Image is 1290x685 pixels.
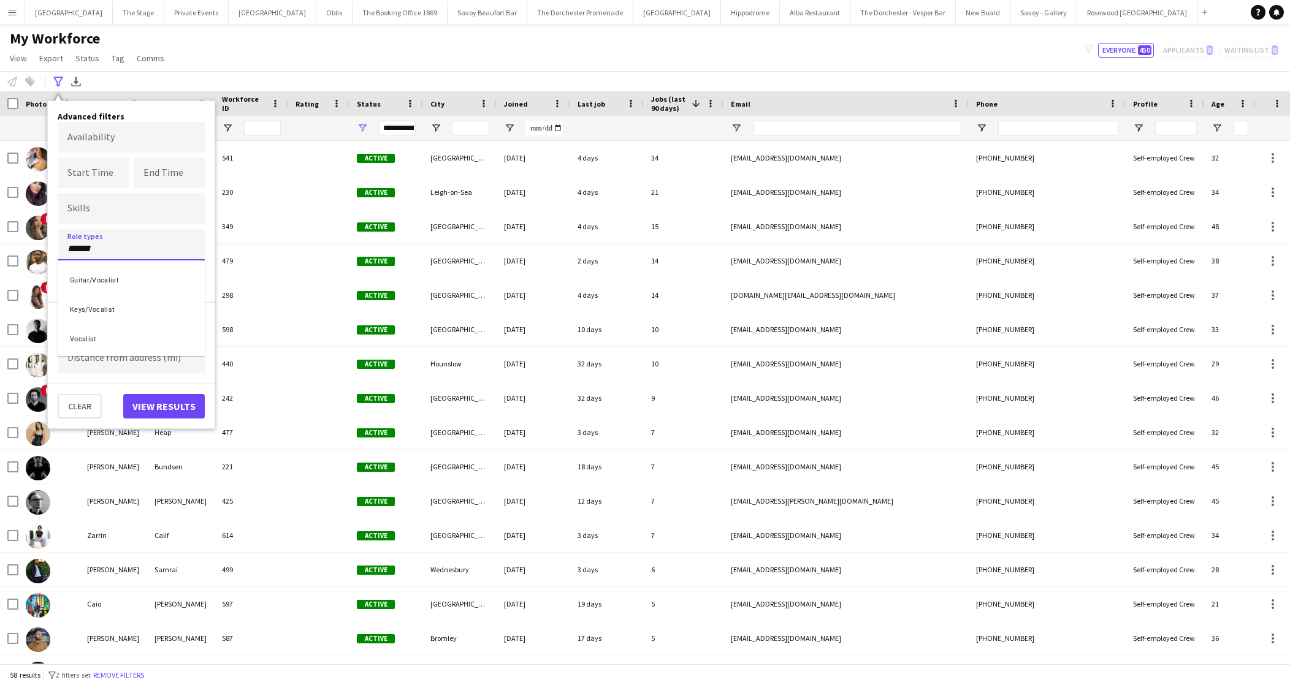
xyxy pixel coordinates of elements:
[780,1,850,25] button: Alba Restaurant
[353,1,448,25] button: The Booking Office 1869
[164,1,229,25] button: Private Events
[527,1,633,25] button: The Dorchester Promenade
[58,293,205,323] div: Keys/Vocalist
[123,394,205,418] button: View results
[25,1,113,25] button: [GEOGRAPHIC_DATA]
[229,1,316,25] button: [GEOGRAPHIC_DATA]
[91,668,147,682] button: Remove filters
[1077,1,1197,25] button: Rosewood [GEOGRAPHIC_DATA]
[316,1,353,25] button: Oblix
[56,670,91,679] span: 2 filters set
[850,1,956,25] button: The Dorchester - Vesper Bar
[1010,1,1077,25] button: Savoy - Gallery
[721,1,780,25] button: Hippodrome
[448,1,527,25] button: Savoy Beaufort Bar
[633,1,721,25] button: [GEOGRAPHIC_DATA]
[58,264,205,293] div: Guitar/Vocalist
[58,394,102,418] button: Clear
[58,323,205,352] div: Vocalist
[956,1,1010,25] button: New Board
[113,1,164,25] button: The Stage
